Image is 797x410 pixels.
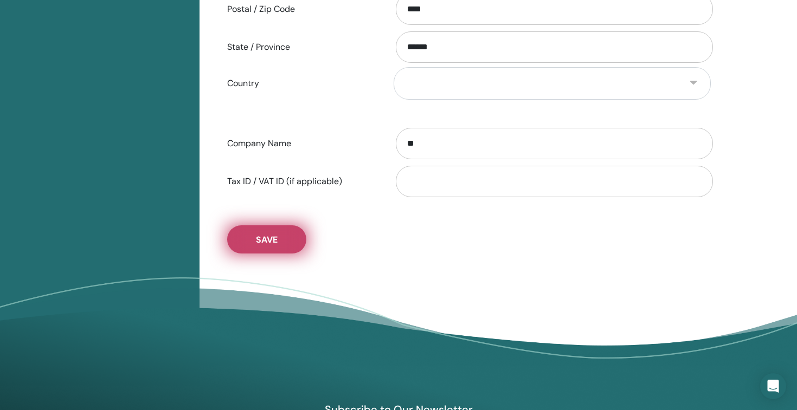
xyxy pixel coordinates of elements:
label: State / Province [219,37,385,57]
label: Country [219,73,385,94]
button: Save [227,225,306,253]
label: Company Name [219,133,385,154]
span: Save [256,234,278,245]
label: Tax ID / VAT ID (if applicable) [219,171,385,192]
div: Open Intercom Messenger [760,373,786,399]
